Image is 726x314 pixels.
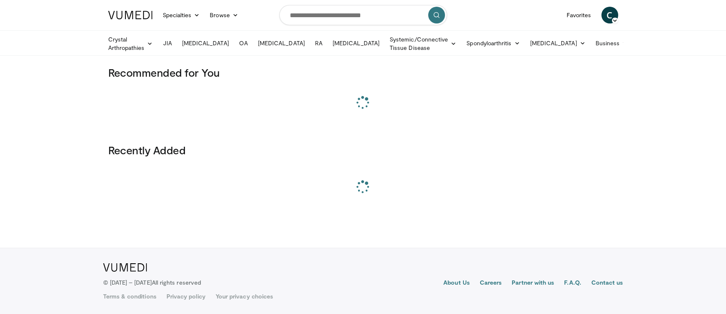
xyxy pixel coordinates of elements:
[591,278,623,288] a: Contact us
[253,35,310,52] a: [MEDICAL_DATA]
[158,7,205,23] a: Specialties
[525,35,591,52] a: [MEDICAL_DATA]
[103,292,156,301] a: Terms & conditions
[108,143,618,157] h3: Recently Added
[167,292,206,301] a: Privacy policy
[108,66,618,79] h3: Recommended for You
[601,7,618,23] a: C
[443,278,470,288] a: About Us
[512,278,554,288] a: Partner with us
[562,7,596,23] a: Favorites
[279,5,447,25] input: Search topics, interventions
[310,35,328,52] a: RA
[385,35,461,52] a: Systemic/Connective Tissue Disease
[328,35,385,52] a: [MEDICAL_DATA]
[205,7,243,23] a: Browse
[216,292,273,301] a: Your privacy choices
[103,278,201,287] p: © [DATE] – [DATE]
[103,263,147,272] img: VuMedi Logo
[152,279,201,286] span: All rights reserved
[564,278,581,288] a: F.A.Q.
[234,35,253,52] a: OA
[591,35,633,52] a: Business
[480,278,502,288] a: Careers
[108,11,153,19] img: VuMedi Logo
[461,35,525,52] a: Spondyloarthritis
[103,35,158,52] a: Crystal Arthropathies
[177,35,234,52] a: [MEDICAL_DATA]
[158,35,177,52] a: JIA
